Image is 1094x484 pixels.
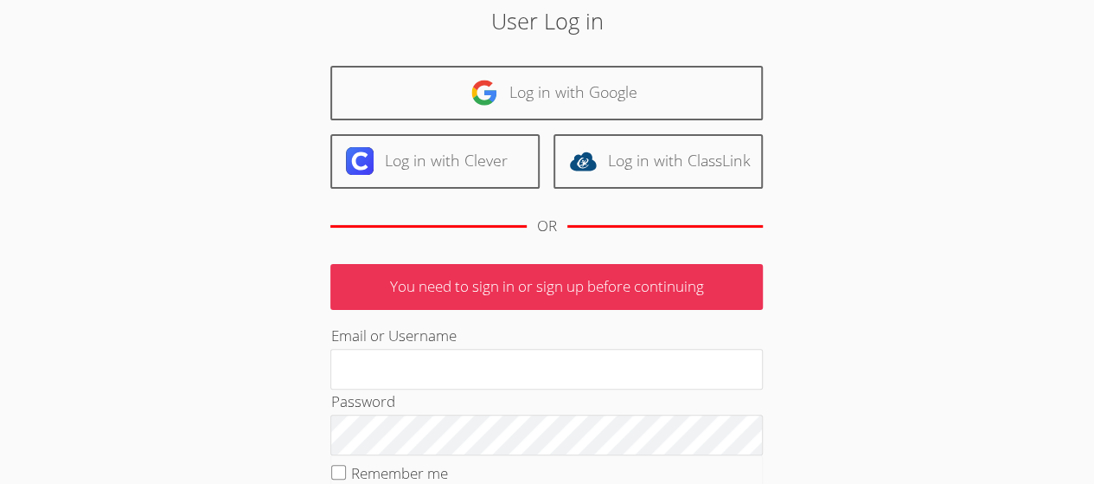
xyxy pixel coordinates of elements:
a: Log in with Clever [330,134,540,189]
img: clever-logo-6eab21bc6e7a338710f1a6ff85c0baf02591cd810cc4098c63d3a4b26e2feb20.svg [346,147,374,175]
a: Log in with Google [330,66,763,120]
label: Password [330,391,394,411]
a: Log in with ClassLink [553,134,763,189]
label: Remember me [351,463,448,483]
h2: User Log in [252,4,842,37]
div: OR [537,214,557,239]
img: google-logo-50288ca7cdecda66e5e0955fdab243c47b7ad437acaf1139b6f446037453330a.svg [470,79,498,106]
label: Email or Username [330,326,456,345]
img: classlink-logo-d6bb404cc1216ec64c9a2012d9dc4662098be43eaf13dc465df04b49fa7ab582.svg [569,147,597,175]
p: You need to sign in or sign up before continuing [330,264,763,310]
